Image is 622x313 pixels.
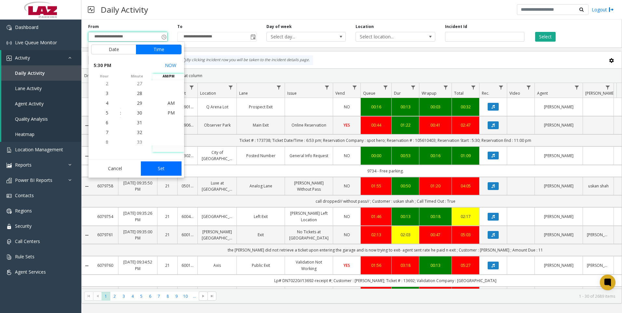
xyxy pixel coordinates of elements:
[137,80,142,87] span: 27
[587,183,610,189] a: uskan shah
[15,24,38,30] span: Dashboard
[337,262,357,268] a: YES
[15,85,42,91] span: Lane Activity
[110,292,119,301] span: Page 2
[137,129,142,135] span: 32
[106,119,108,126] span: 6
[365,213,387,220] a: 01:46
[161,232,173,238] a: 21
[423,262,448,268] a: 00:13
[91,45,136,54] button: Date tab
[7,239,12,244] img: 'icon'
[141,161,182,176] button: Set
[202,262,233,268] a: Axis
[15,39,57,46] span: Live Queue Monitor
[172,292,181,301] span: Page 9
[7,40,12,46] img: 'icon'
[181,292,190,301] span: Page 10
[120,110,121,116] div: :
[15,253,34,260] span: Rule Sets
[7,163,12,168] img: 'icon'
[365,232,387,238] a: 02:13
[1,96,81,111] a: Agent Activity
[275,83,283,92] a: Lane Filter Menu
[585,90,615,96] span: [PERSON_NAME]
[137,110,142,116] span: 30
[537,90,548,96] span: Agent
[7,25,12,30] img: 'icon'
[469,83,478,92] a: Total Filter Menu
[539,213,579,220] a: [PERSON_NAME]
[202,122,233,128] a: Observer Park
[7,270,12,275] img: 'icon'
[423,213,448,220] div: 00:18
[202,149,233,162] a: City of [GEOGRAPHIC_DATA]
[1,127,81,142] a: Heatmap
[182,122,194,128] a: 590652
[137,139,142,145] span: 33
[82,83,622,289] div: Data table
[82,123,92,128] a: Collapse Details
[535,32,556,42] button: Select
[456,262,475,268] a: 05:27
[344,232,350,238] span: NO
[337,153,357,159] a: NO
[122,180,153,192] a: [DATE] 09:35:50 PM
[106,110,108,116] span: 5
[287,90,297,96] span: Issue
[88,24,99,30] label: From
[226,83,235,92] a: Location Filter Menu
[344,122,350,128] span: YES
[88,74,120,79] span: hour
[423,104,448,110] a: 00:03
[365,183,387,189] div: 01:55
[122,229,153,241] a: [DATE] 09:35:00 PM
[482,90,489,96] span: Rec.
[82,154,92,159] a: Collapse Details
[15,192,34,198] span: Contacts
[267,32,330,41] span: Select day...
[182,232,194,238] a: 600128
[423,122,448,128] div: 00:41
[136,45,182,54] button: Time tab
[423,153,448,159] div: 00:16
[241,183,281,189] a: Analog Lane
[337,183,357,189] a: NO
[423,183,448,189] a: 01:20
[344,263,350,268] span: YES
[201,293,206,299] span: Go to the next page
[15,177,52,183] span: Power BI Reports
[137,100,142,106] span: 29
[524,83,533,92] a: Video Filter Menu
[202,104,233,110] a: Q Arena Lot
[396,213,415,220] a: 00:13
[441,83,450,92] a: Wrapup Filter Menu
[182,104,194,110] a: 890156
[121,74,153,79] span: minute
[241,262,281,268] a: Public Exit
[365,104,387,110] div: 00:16
[344,214,350,219] span: NO
[1,111,81,127] a: Quality Analysis
[88,2,94,18] img: pageIcon
[592,6,614,13] a: Logout
[456,153,475,159] div: 01:09
[289,210,329,223] a: [PERSON_NAME] Left Location
[94,61,111,70] span: 5:30 PM
[178,55,313,65] div: By clicking Incident row you will be taken to the incident details page.
[289,153,329,159] a: General Info Request
[456,213,475,220] div: 02:17
[396,262,415,268] div: 03:18
[220,293,615,299] kendo-pager-info: 1 - 30 of 2689 items
[208,292,216,301] span: Go to the last page
[381,83,390,92] a: Queue Filter Menu
[539,153,579,159] a: [PERSON_NAME]
[96,232,114,238] a: 6079761
[456,104,475,110] a: 00:32
[356,32,419,41] span: Select location...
